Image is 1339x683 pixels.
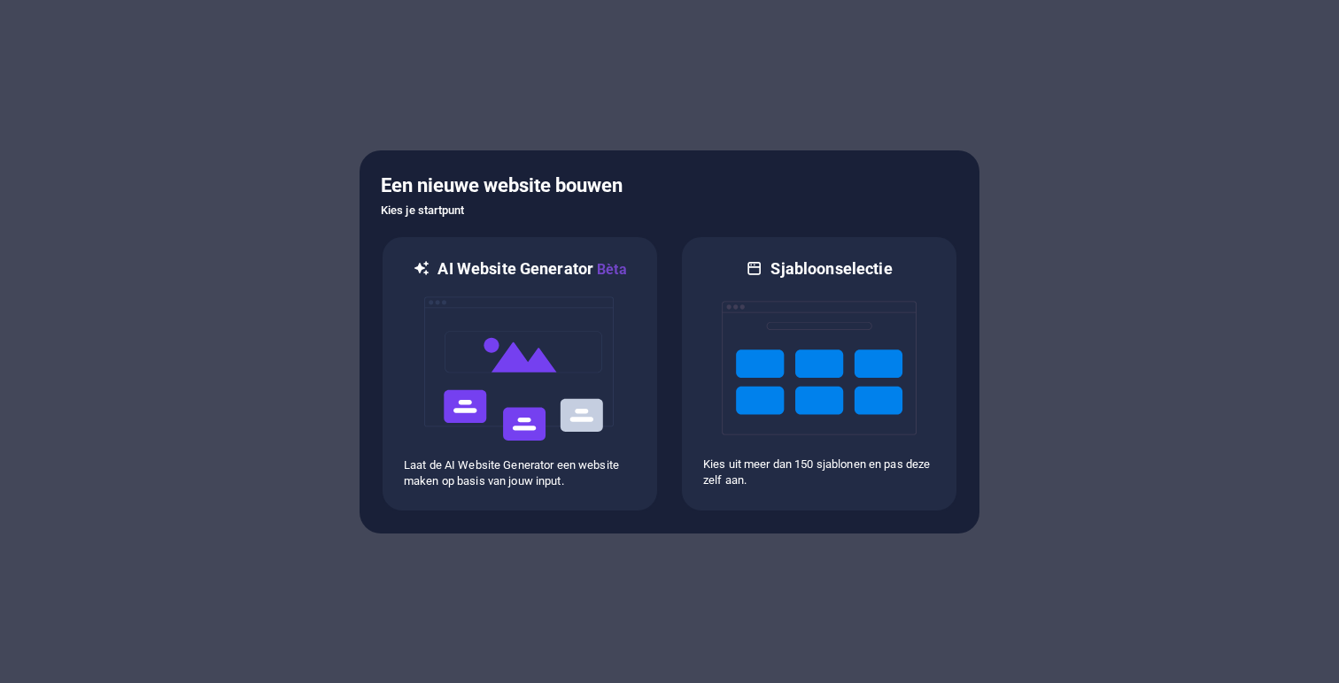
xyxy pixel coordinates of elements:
h6: Sjabloonselectie [770,258,892,280]
h6: AI Website Generator [437,258,626,280]
div: SjabloonselectieKies uit meer dan 150 sjablonen en pas deze zelf aan. [680,235,958,512]
h5: Een nieuwe website bouwen [381,172,958,200]
span: Bèta [593,261,627,278]
div: AI Website GeneratorBètaaiLaat de AI Website Generator een website maken op basis van jouw input. [381,235,659,512]
p: Kies uit meer dan 150 sjablonen en pas deze zelf aan. [703,457,935,488]
img: ai [422,280,617,457]
p: Laat de AI Website Generator een website maken op basis van jouw input. [404,457,636,489]
h6: Kies je startpunt [381,200,958,221]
